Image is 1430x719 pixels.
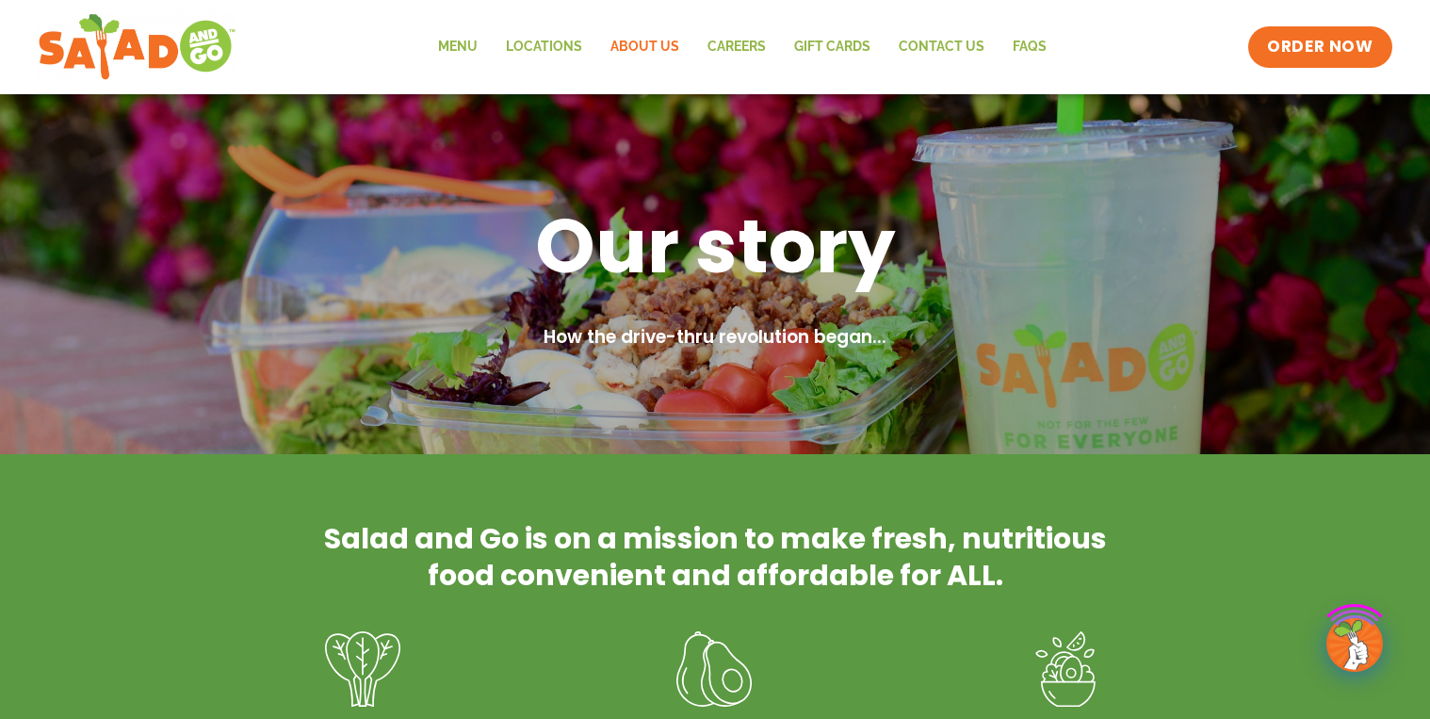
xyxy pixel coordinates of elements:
a: Locations [492,25,596,69]
a: About Us [596,25,693,69]
nav: Menu [424,25,1061,69]
a: GIFT CARDS [780,25,885,69]
a: Contact Us [885,25,999,69]
a: Menu [424,25,492,69]
span: ORDER NOW [1267,36,1373,58]
img: new-SAG-logo-768×292 [38,9,236,85]
a: Careers [693,25,780,69]
a: FAQs [999,25,1061,69]
h1: Our story [225,197,1205,295]
a: ORDER NOW [1248,26,1391,68]
h2: Salad and Go is on a mission to make fresh, nutritious food convenient and affordable for ALL. [319,520,1111,594]
h2: How the drive-thru revolution began... [225,324,1205,351]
